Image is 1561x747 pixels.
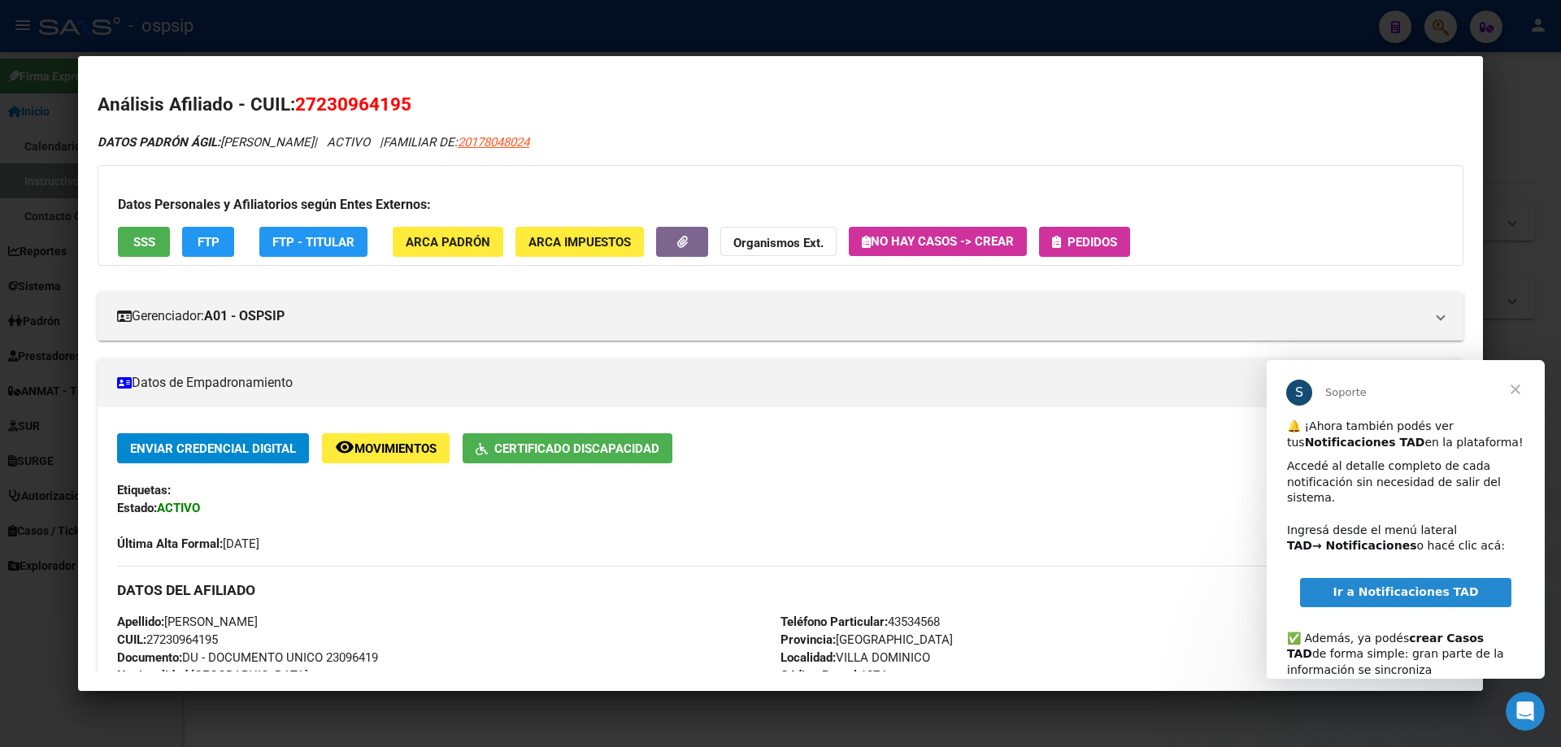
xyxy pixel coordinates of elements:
mat-panel-title: Gerenciador: [117,306,1424,326]
span: [GEOGRAPHIC_DATA] [117,668,308,683]
h3: DATOS DEL AFILIADO [117,581,1444,599]
mat-expansion-panel-header: Datos de Empadronamiento [98,358,1463,407]
strong: Organismos Ext. [733,236,824,250]
strong: Última Alta Formal: [117,536,223,551]
button: Certificado Discapacidad [463,433,672,463]
span: ARCA Impuestos [528,235,631,250]
strong: A01 - OSPSIP [204,306,285,326]
button: No hay casos -> Crear [849,227,1027,256]
span: Pedidos [1067,235,1117,250]
i: | ACTIVO | [98,135,529,150]
iframe: Intercom live chat [1506,692,1545,731]
span: FAMILIAR DE: [383,135,529,150]
span: SSS [133,235,155,250]
span: Movimientos [354,441,437,456]
strong: Nacionalidad: [117,668,191,683]
strong: Etiquetas: [117,483,171,497]
strong: DATOS PADRÓN ÁGIL: [98,135,220,150]
strong: CUIL: [117,632,146,647]
span: [DATE] [117,536,259,551]
span: ARCA Padrón [406,235,490,250]
button: Enviar Credencial Digital [117,433,309,463]
strong: Código Postal: [780,668,860,683]
button: FTP - Titular [259,227,367,257]
span: Enviar Credencial Digital [130,441,296,456]
button: FTP [182,227,234,257]
span: 27230964195 [295,93,411,115]
span: 27230964195 [117,632,218,647]
div: ✅ Además, ya podés de forma simple: gran parte de la información se sincroniza automáticamente y ... [20,254,258,366]
span: VILLA DOMINICO [780,650,930,665]
span: FTP - Titular [272,235,354,250]
span: 1874 [780,668,886,683]
span: No hay casos -> Crear [862,234,1014,249]
strong: Documento: [117,650,182,665]
button: ARCA Padrón [393,227,503,257]
strong: Localidad: [780,650,836,665]
button: SSS [118,227,170,257]
strong: Estado: [117,501,157,515]
span: [PERSON_NAME] [98,135,314,150]
mat-icon: remove_red_eye [335,437,354,457]
span: [PERSON_NAME] [117,615,258,629]
h3: Datos Personales y Afiliatorios según Entes Externos: [118,195,1443,215]
mat-panel-title: Datos de Empadronamiento [117,373,1424,393]
span: Certificado Discapacidad [494,441,659,456]
button: Movimientos [322,433,450,463]
strong: ACTIVO [157,501,200,515]
button: ARCA Impuestos [515,227,644,257]
span: [GEOGRAPHIC_DATA] [780,632,953,647]
button: Organismos Ext. [720,227,837,257]
button: Pedidos [1039,227,1130,257]
strong: Apellido: [117,615,164,629]
span: 20178048024 [458,135,529,150]
strong: Provincia: [780,632,836,647]
h2: Análisis Afiliado - CUIL: [98,91,1463,119]
span: FTP [198,235,220,250]
mat-expansion-panel-header: Gerenciador:A01 - OSPSIP [98,292,1463,341]
iframe: Intercom live chat mensaje [1267,360,1545,679]
strong: Teléfono Particular: [780,615,888,629]
span: 43534568 [780,615,940,629]
span: DU - DOCUMENTO UNICO 23096419 [117,650,378,665]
